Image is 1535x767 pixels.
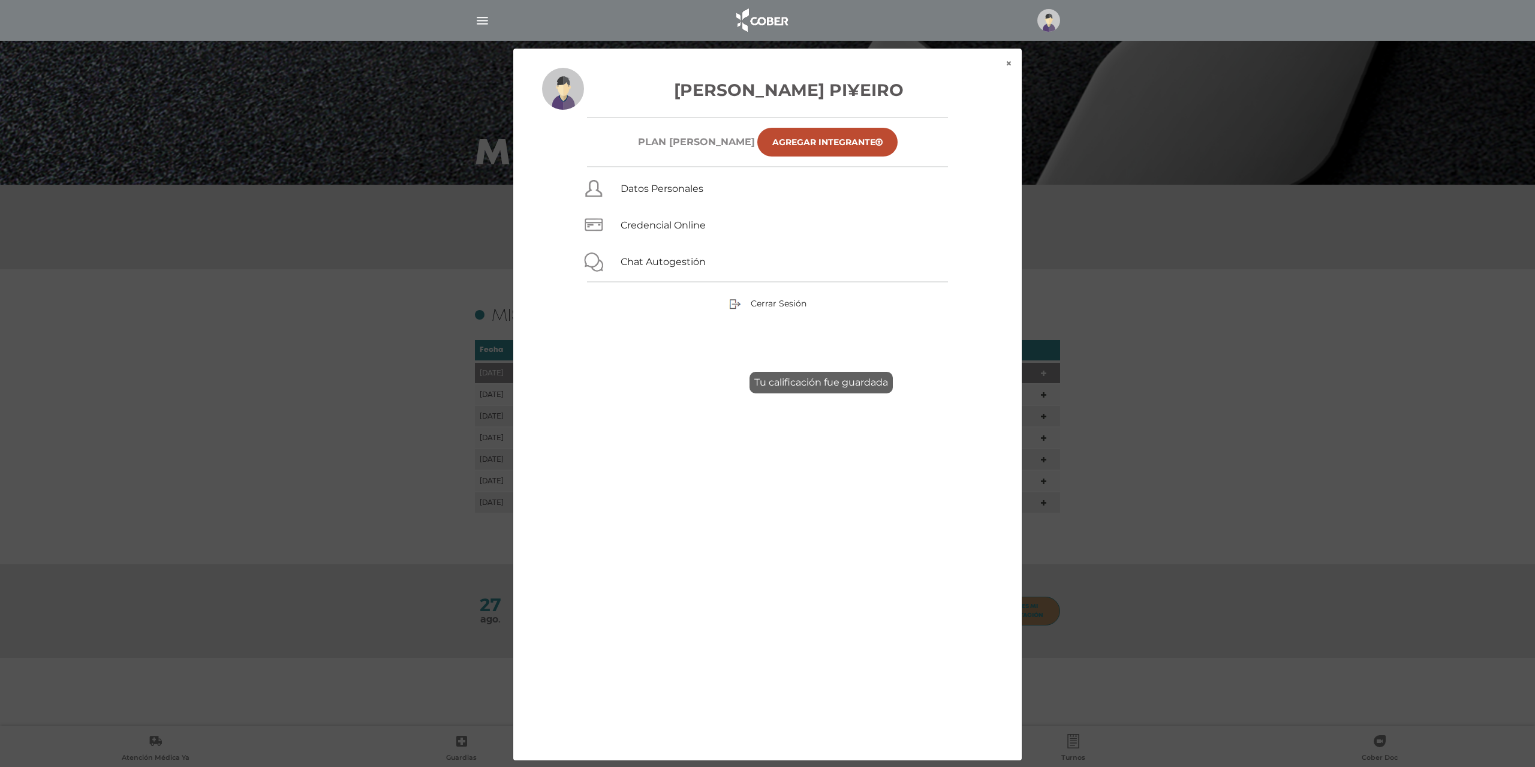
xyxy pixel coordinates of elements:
img: profile-placeholder.svg [542,68,584,110]
img: Cober_menu-lines-white.svg [475,13,490,28]
a: Credencial Online [621,219,706,231]
span: Cerrar Sesión [751,298,806,309]
a: Agregar Integrante [757,128,898,157]
h3: [PERSON_NAME] Pi¥eiro [542,77,993,103]
button: × [996,49,1022,79]
a: Chat Autogestión [621,256,706,267]
img: sign-out.png [729,298,741,310]
a: Datos Personales [621,183,703,194]
img: logo_cober_home-white.png [730,6,793,35]
span: Tu calificación fue guardada [750,372,893,393]
a: Cerrar Sesión [729,297,806,308]
h6: Plan [PERSON_NAME] [638,136,755,148]
img: profile-placeholder.svg [1037,9,1060,32]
